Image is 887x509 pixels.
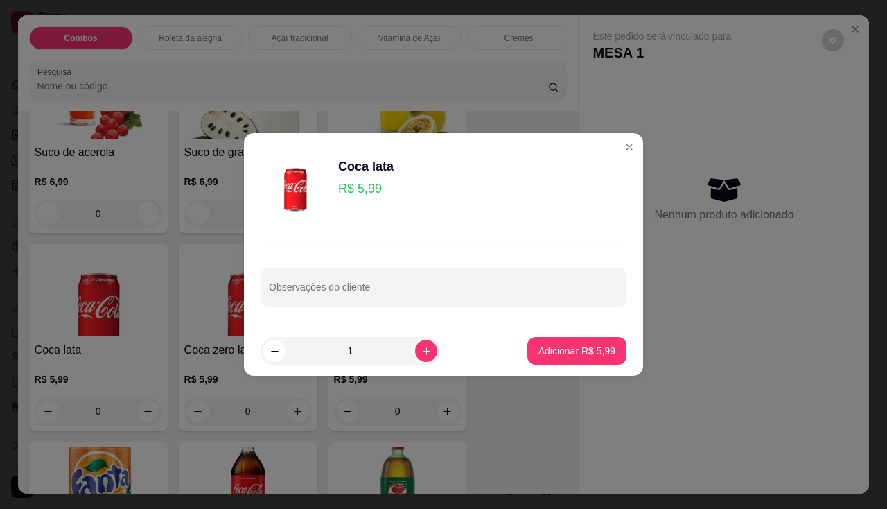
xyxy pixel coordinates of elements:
button: increase-product-quantity [415,340,437,362]
p: R$ 5,99 [338,179,394,198]
img: product-image [261,144,330,214]
p: Adicionar R$ 5,99 [538,344,615,358]
div: Coca lata [338,157,394,176]
button: decrease-product-quantity [263,340,286,362]
input: Observações do cliente [269,286,618,300]
button: Adicionar R$ 5,99 [527,337,626,365]
button: Close [618,136,640,158]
